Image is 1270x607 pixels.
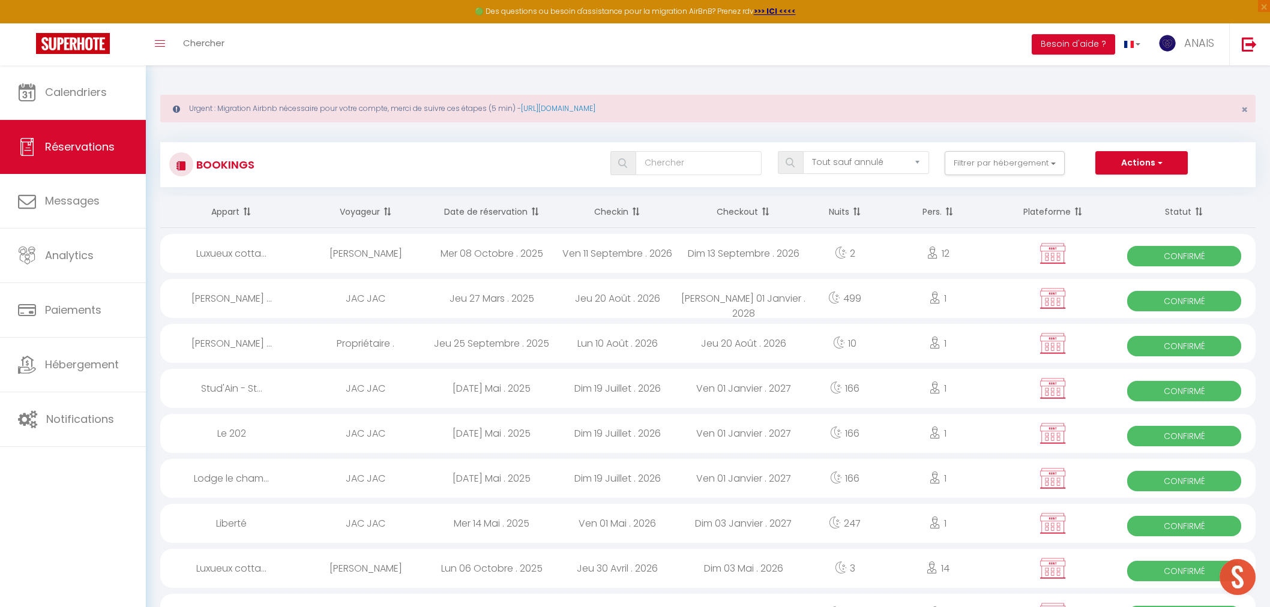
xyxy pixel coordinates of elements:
[160,95,1256,122] div: Urgent : Migration Airbnb nécessaire pour votre compte, merci de suivre ces étapes (5 min) -
[883,196,993,228] th: Sort by people
[993,196,1113,228] th: Sort by channel
[1113,196,1256,228] th: Sort by status
[521,103,595,113] a: [URL][DOMAIN_NAME]
[429,196,555,228] th: Sort by booking date
[807,196,883,228] th: Sort by nights
[302,196,429,228] th: Sort by guest
[46,411,114,426] span: Notifications
[193,151,254,178] h3: Bookings
[1184,35,1214,50] span: ANAIS
[1241,104,1248,115] button: Close
[754,6,796,16] a: >>> ICI <<<<
[160,196,302,228] th: Sort by rentals
[681,196,807,228] th: Sort by checkout
[945,151,1065,175] button: Filtrer par hébergement
[1241,102,1248,117] span: ×
[636,151,762,175] input: Chercher
[45,193,100,208] span: Messages
[1158,34,1176,52] img: ...
[1242,37,1257,52] img: logout
[45,85,107,100] span: Calendriers
[1149,23,1229,65] a: ... ANAIS
[174,23,233,65] a: Chercher
[1220,559,1256,595] div: Ouvrir le chat
[45,248,94,263] span: Analytics
[1032,34,1115,55] button: Besoin d'aide ?
[1095,151,1188,175] button: Actions
[45,357,119,372] span: Hébergement
[183,37,224,49] span: Chercher
[45,302,101,317] span: Paiements
[36,33,110,54] img: Super Booking
[555,196,681,228] th: Sort by checkin
[45,139,115,154] span: Réservations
